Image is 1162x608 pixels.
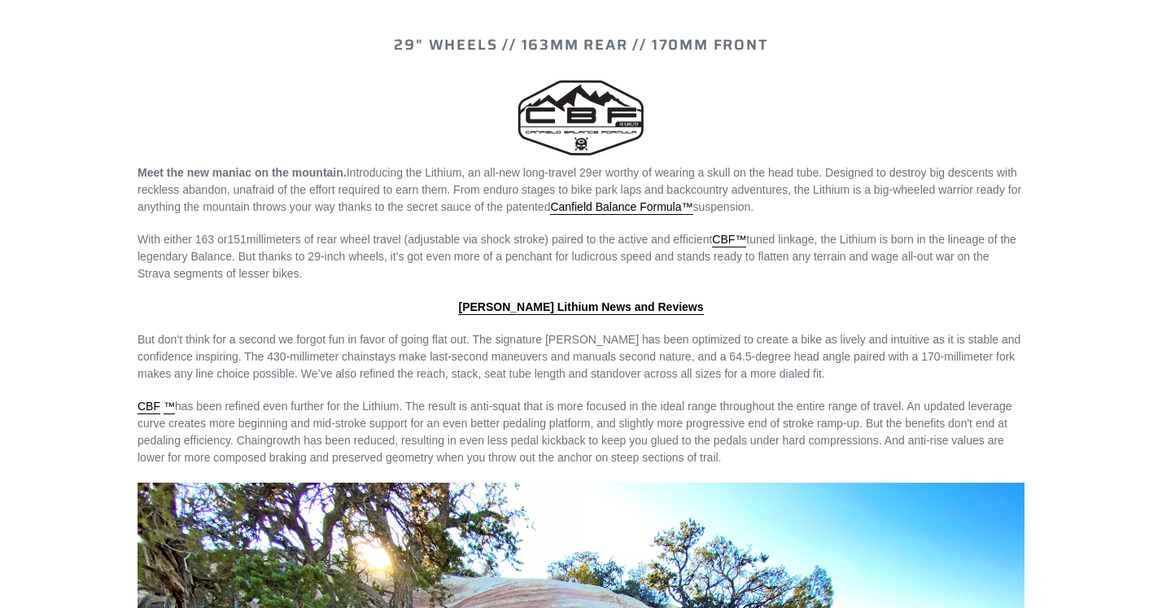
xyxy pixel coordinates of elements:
[138,333,1020,380] span: But don’t think for a second we forgot fun in favor of going flat out. The signature [PERSON_NAME...
[138,400,1012,464] span: has been refined even further for the Lithium. The result is anti-squat that is more focused in t...
[458,300,703,315] a: [PERSON_NAME] Lithium News and Reviews
[164,400,175,414] a: ™
[138,233,1016,280] span: millimeters of rear wheel travel (adjustable via shock stroke) paired to the active and efficient...
[138,37,1024,55] h2: 29" WHEELS // 163mm REAR // 170mm FRONT
[138,166,347,179] span: Meet the new maniac on the mountain.
[550,200,692,215] a: Canfield Balance Formula™
[138,233,228,246] span: With either 163 or
[138,400,160,414] a: CBF
[712,233,746,247] a: CBF™
[228,233,247,246] span: 151
[138,166,1021,215] span: Introducing the Lithium, an all-new long-travel 29er worthy of wearing a skull on the head tube. ...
